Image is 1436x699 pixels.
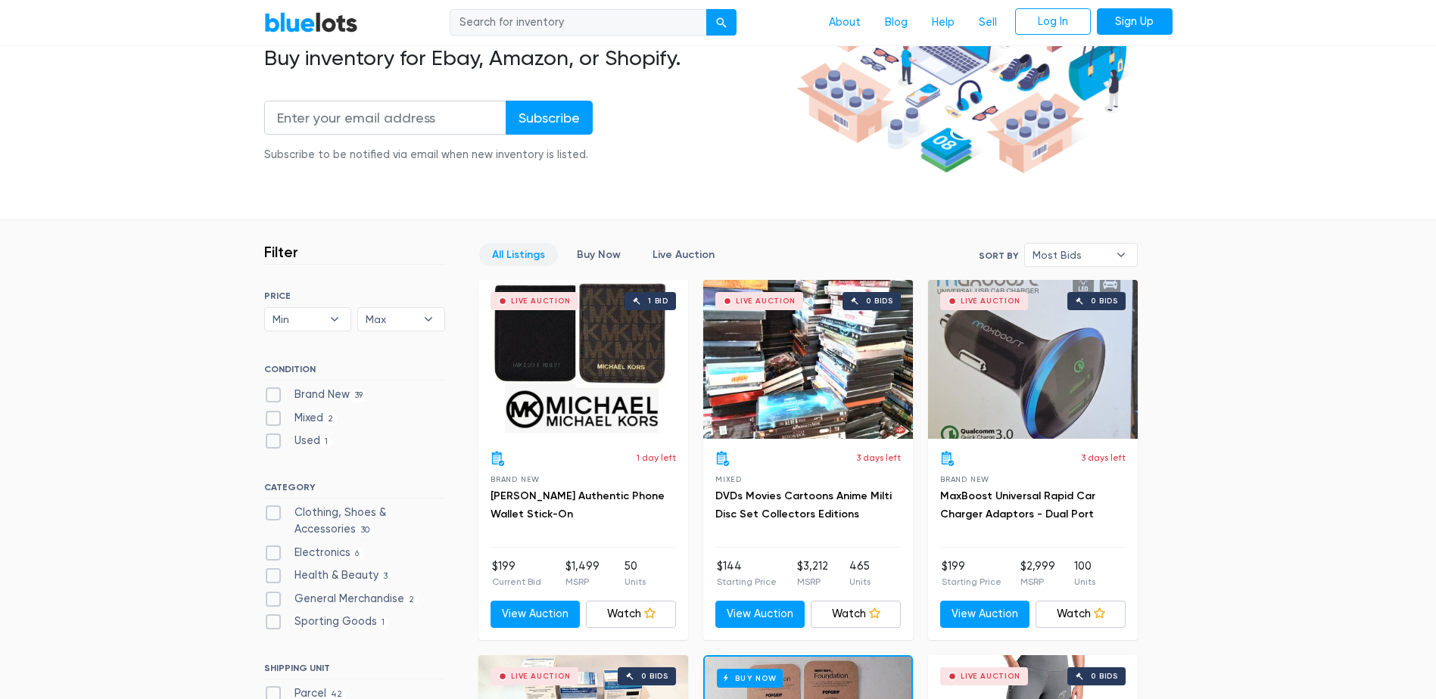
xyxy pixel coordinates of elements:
[637,451,676,464] p: 1 day left
[350,390,368,402] span: 39
[736,297,796,305] div: Live Auction
[703,280,913,439] a: Live Auction 0 bids
[849,575,871,589] p: Units
[264,364,445,381] h6: CONDITION
[264,433,333,449] label: Used
[511,673,571,680] div: Live Auction
[849,558,871,589] li: 465
[940,601,1030,628] a: View Auction
[940,489,1095,520] a: MaxBoost Universal Rapid Car Charger Adaptors - Dual Port
[264,290,445,301] h6: PRICE
[1015,8,1091,36] a: Log In
[797,558,828,589] li: $3,212
[856,451,901,464] p: 3 days left
[873,8,920,37] a: Blog
[967,8,1009,37] a: Sell
[1074,558,1095,589] li: 100
[377,617,390,629] span: 1
[264,147,593,163] div: Subscribe to be notified via email when new inventory is listed.
[511,297,571,305] div: Live Auction
[920,8,967,37] a: Help
[506,101,593,135] input: Subscribe
[264,101,506,135] input: Enter your email address
[273,308,322,331] span: Min
[404,594,419,606] span: 2
[1033,244,1108,266] span: Most Bids
[413,308,444,331] b: ▾
[648,297,668,305] div: 1 bid
[492,558,541,589] li: $199
[1020,558,1055,589] li: $2,999
[350,548,364,560] span: 6
[319,308,350,331] b: ▾
[979,249,1018,263] label: Sort By
[1074,575,1095,589] p: Units
[264,482,445,499] h6: CATEGORY
[797,575,828,589] p: MSRP
[625,558,646,589] li: 50
[942,575,1001,589] p: Starting Price
[264,243,298,261] h3: Filter
[264,567,393,584] label: Health & Beauty
[625,575,646,589] p: Units
[264,410,338,427] label: Mixed
[450,9,707,36] input: Search for inventory
[717,575,777,589] p: Starting Price
[586,601,676,628] a: Watch
[717,669,783,688] h6: Buy Now
[928,280,1138,439] a: Live Auction 0 bids
[1091,673,1118,680] div: 0 bids
[491,489,665,520] a: [PERSON_NAME] Authentic Phone Wallet Stick-On
[817,8,873,37] a: About
[565,575,600,589] p: MSRP
[565,558,600,589] li: $1,499
[961,297,1020,305] div: Live Auction
[479,243,558,266] a: All Listings
[942,558,1001,589] li: $199
[811,601,901,628] a: Watch
[264,11,358,33] a: BlueLots
[491,601,581,628] a: View Auction
[866,297,893,305] div: 0 bids
[1097,8,1173,36] a: Sign Up
[640,243,727,266] a: Live Auction
[1020,575,1055,589] p: MSRP
[264,45,791,71] h2: Buy inventory for Ebay, Amazon, or Shopify.
[717,558,777,589] li: $144
[715,489,892,520] a: DVDs Movies Cartoons Anime Milti Disc Set Collectors Editions
[940,475,989,483] span: Brand New
[378,570,393,582] span: 3
[320,436,333,449] span: 1
[1036,601,1126,628] a: Watch
[264,505,445,537] label: Clothing, Shoes & Accessories
[478,280,688,439] a: Live Auction 1 bid
[1081,451,1126,464] p: 3 days left
[264,663,445,679] h6: SHIPPING UNIT
[366,308,416,331] span: Max
[323,413,338,425] span: 2
[564,243,634,266] a: Buy Now
[715,601,805,628] a: View Auction
[264,387,368,403] label: Brand New
[264,614,390,630] label: Sporting Goods
[491,475,540,483] span: Brand New
[264,591,419,607] label: General Merchandise
[492,575,541,589] p: Current Bid
[641,673,668,680] div: 0 bids
[356,524,375,536] span: 30
[1091,297,1118,305] div: 0 bids
[715,475,742,483] span: Mixed
[961,673,1020,680] div: Live Auction
[264,545,364,561] label: Electronics
[1105,244,1137,266] b: ▾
